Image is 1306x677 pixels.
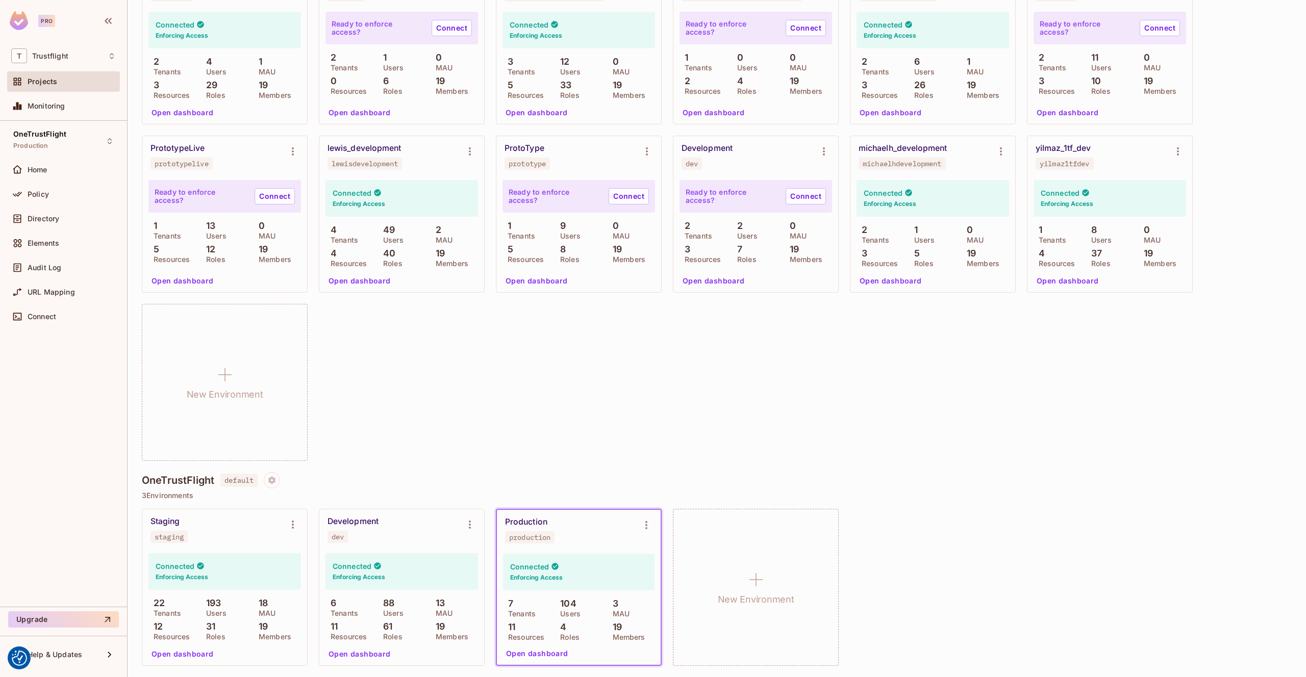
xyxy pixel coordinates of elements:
p: 2 [732,221,743,231]
div: staging [155,533,184,541]
p: Tenants [680,232,712,240]
p: Ready to enforce access? [155,188,246,204]
p: 3 [857,80,867,90]
p: Users [201,609,227,617]
button: Environment settings [283,141,303,162]
p: Tenants [325,236,358,244]
p: Users [732,232,758,240]
a: Connect [786,20,826,36]
p: Tenants [1034,236,1066,244]
p: 19 [254,244,268,254]
p: Resources [1034,87,1075,95]
p: Tenants [148,609,181,617]
p: 19 [785,76,799,86]
p: 19 [608,80,622,90]
p: Members [962,91,999,99]
div: michaelhdevelopment [863,160,942,168]
p: Tenants [325,609,358,617]
p: 19 [254,621,268,632]
button: Environment settings [460,514,480,535]
p: Roles [555,633,580,641]
h4: Connected [333,561,371,571]
p: 0 [325,76,337,86]
p: 12 [148,621,163,632]
a: Connect [432,20,472,36]
p: 5 [148,244,159,254]
span: OneTrustFlight [13,130,66,138]
p: 19 [608,622,622,632]
p: Resources [857,259,898,268]
button: Environment settings [814,141,834,162]
p: Roles [201,633,225,641]
p: Users [1086,236,1112,244]
p: MAU [608,68,630,76]
div: yilmaz_1tf_dev [1036,143,1091,153]
p: MAU [254,609,275,617]
p: 9 [555,221,566,231]
p: Tenants [148,68,181,76]
span: Policy [28,190,49,198]
h6: Enforcing Access [510,573,563,582]
h4: Connected [156,20,194,30]
p: 5 [909,248,920,258]
p: 3 [608,598,618,609]
p: 2 [680,221,690,231]
h4: OneTrustFlight [142,474,214,486]
p: Users [555,68,581,76]
p: 0 [732,53,743,63]
h4: Connected [864,188,902,198]
p: 19 [254,80,268,90]
p: Members [608,633,645,641]
p: 19 [431,76,445,86]
p: 4 [325,225,337,235]
p: 0 [431,53,442,63]
p: 2 [680,76,690,86]
p: Members [431,259,468,268]
p: 0 [1139,225,1150,235]
p: MAU [431,64,453,72]
span: Workspace: Trustflight [32,52,68,60]
p: Users [201,68,227,76]
p: 6 [325,598,336,608]
p: 2 [431,225,441,235]
img: Revisit consent button [12,650,27,666]
p: 37 [1086,248,1102,258]
p: 88 [378,598,394,608]
p: Members [1139,87,1176,95]
p: Users [555,232,581,240]
h6: Enforcing Access [1041,199,1093,209]
p: 2 [857,225,867,235]
p: Members [254,255,291,264]
p: Ready to enforce access? [509,188,600,204]
img: SReyMgAAAABJRU5ErkJggg== [10,11,28,30]
p: Resources [503,255,544,264]
p: Roles [378,87,403,95]
button: Open dashboard [501,105,572,121]
p: Members [431,87,468,95]
p: Roles [1086,87,1111,95]
p: 40 [378,248,395,258]
div: lewis_development [328,143,401,153]
div: Production [505,517,547,527]
p: 10 [1086,76,1101,86]
button: Open dashboard [324,646,395,662]
p: 18 [254,598,268,608]
p: Users [201,232,227,240]
button: Open dashboard [1033,273,1103,289]
p: 104 [555,598,576,609]
p: Resources [857,91,898,99]
p: Members [254,91,291,99]
p: 3 [680,244,690,254]
p: 19 [1139,248,1153,258]
button: Open dashboard [501,273,572,289]
button: Environment settings [991,141,1011,162]
p: 11 [503,622,515,632]
div: michaelh_development [859,143,947,153]
p: MAU [962,236,984,244]
span: Home [28,166,47,174]
p: Tenants [680,64,712,72]
p: 3 [857,248,867,258]
p: Resources [325,87,367,95]
div: Pro [38,15,55,27]
p: 4 [325,248,337,258]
